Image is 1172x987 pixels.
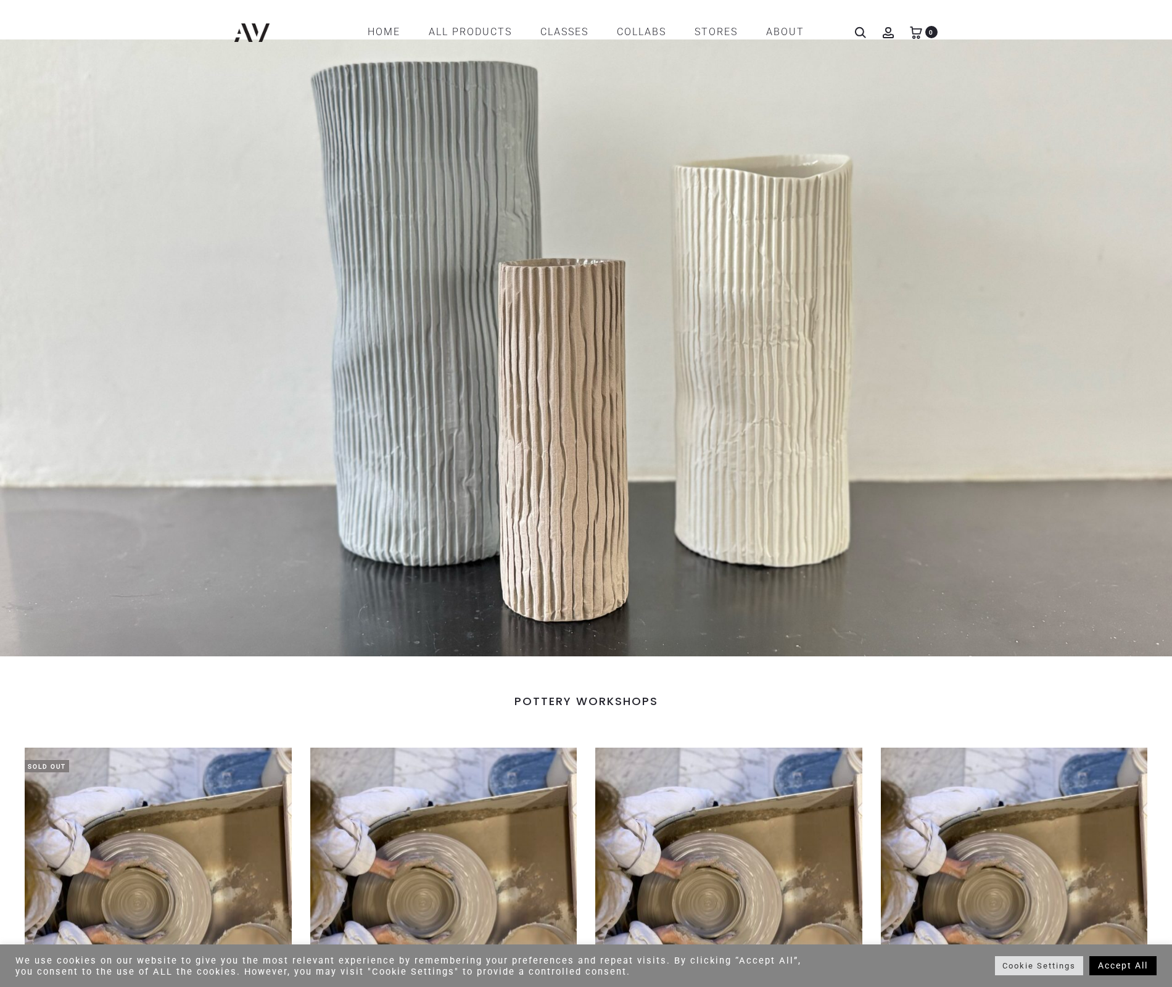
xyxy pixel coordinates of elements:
[429,22,512,43] a: All products
[925,26,938,38] span: 0
[15,955,814,977] div: We use cookies on our website to give you the most relevant experience by remembering your prefer...
[25,695,1147,708] h4: POTTERY WORKSHOPS
[1089,956,1157,975] a: Accept All
[368,22,400,43] a: Home
[766,22,804,43] a: ABOUT
[695,22,738,43] a: STORES
[540,22,588,43] a: CLASSES
[617,22,666,43] a: COLLABS
[25,760,69,772] span: Sold Out
[995,956,1083,975] a: Cookie Settings
[910,26,922,38] a: 0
